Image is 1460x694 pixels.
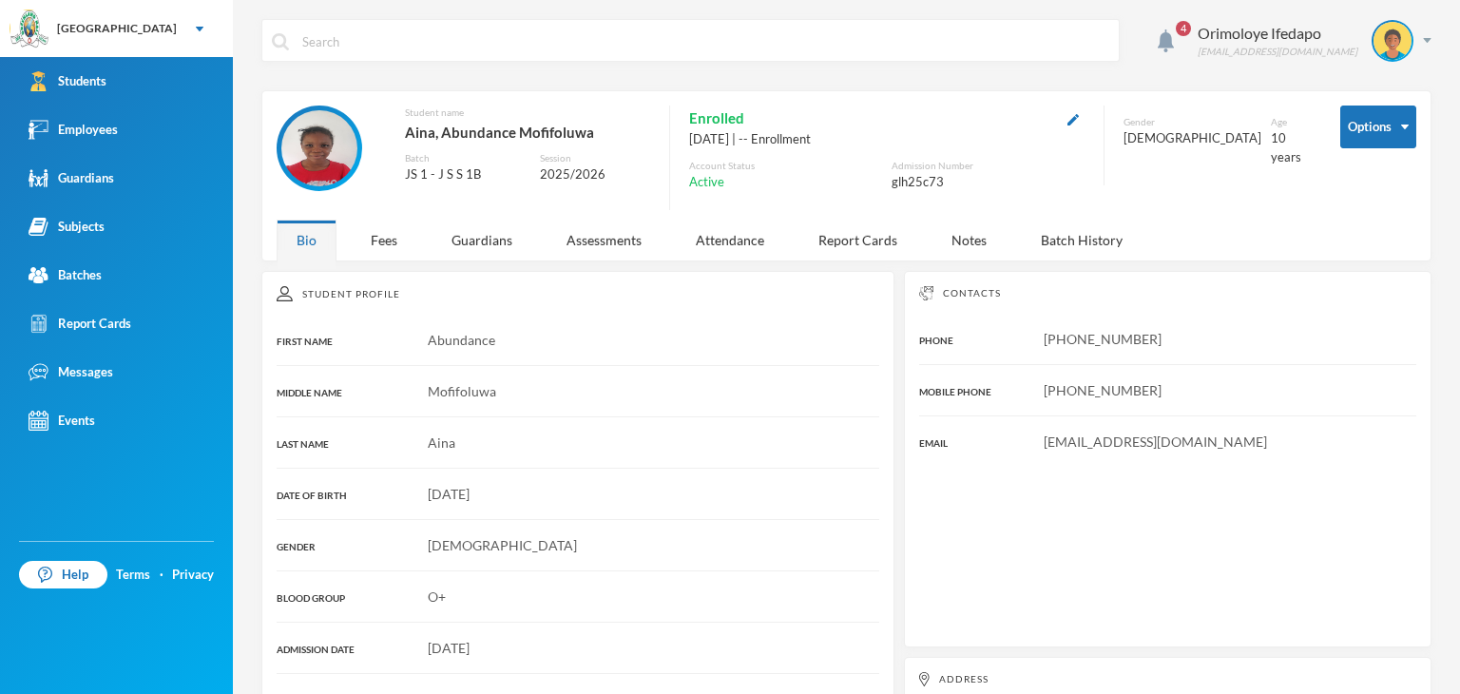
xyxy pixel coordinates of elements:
[1124,115,1261,129] div: Gender
[29,120,118,140] div: Employees
[116,566,150,585] a: Terms
[29,217,105,237] div: Subjects
[1198,45,1357,59] div: [EMAIL_ADDRESS][DOMAIN_NAME]
[1062,107,1085,129] button: Edit
[1340,106,1416,148] button: Options
[932,220,1007,260] div: Notes
[428,332,495,348] span: Abundance
[428,383,496,399] span: Mofifoluwa
[1021,220,1143,260] div: Batch History
[1044,382,1162,398] span: [PHONE_NUMBER]
[689,173,724,192] span: Active
[919,672,1416,686] div: Address
[277,286,879,301] div: Student Profile
[277,220,336,260] div: Bio
[405,165,526,184] div: JS 1 - J S S 1B
[428,486,470,502] span: [DATE]
[29,314,131,334] div: Report Cards
[405,151,526,165] div: Batch
[428,434,455,451] span: Aina
[10,10,48,48] img: logo
[1374,22,1412,60] img: STUDENT
[798,220,917,260] div: Report Cards
[689,159,882,173] div: Account Status
[676,220,784,260] div: Attendance
[540,165,650,184] div: 2025/2026
[428,537,577,553] span: [DEMOGRAPHIC_DATA]
[29,362,113,382] div: Messages
[892,173,1085,192] div: glh25c73
[405,106,651,120] div: Student name
[1044,434,1267,450] span: [EMAIL_ADDRESS][DOMAIN_NAME]
[160,566,163,585] div: ·
[1044,331,1162,347] span: [PHONE_NUMBER]
[1176,21,1191,36] span: 4
[1271,115,1312,129] div: Age
[1124,129,1261,148] div: [DEMOGRAPHIC_DATA]
[432,220,532,260] div: Guardians
[29,168,114,188] div: Guardians
[57,20,177,37] div: [GEOGRAPHIC_DATA]
[1198,22,1357,45] div: Orimoloye Ifedapo
[540,151,650,165] div: Session
[172,566,214,585] a: Privacy
[547,220,662,260] div: Assessments
[29,411,95,431] div: Events
[272,33,289,50] img: search
[300,20,1109,63] input: Search
[281,110,357,186] img: STUDENT
[29,265,102,285] div: Batches
[428,640,470,656] span: [DATE]
[428,588,446,605] span: O+
[1271,129,1312,166] div: 10 years
[351,220,417,260] div: Fees
[919,286,1416,300] div: Contacts
[892,159,1085,173] div: Admission Number
[19,561,107,589] a: Help
[689,130,1085,149] div: [DATE] | -- Enrollment
[689,106,744,130] span: Enrolled
[29,71,106,91] div: Students
[405,120,651,145] div: Aina, Abundance Mofifoluwa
